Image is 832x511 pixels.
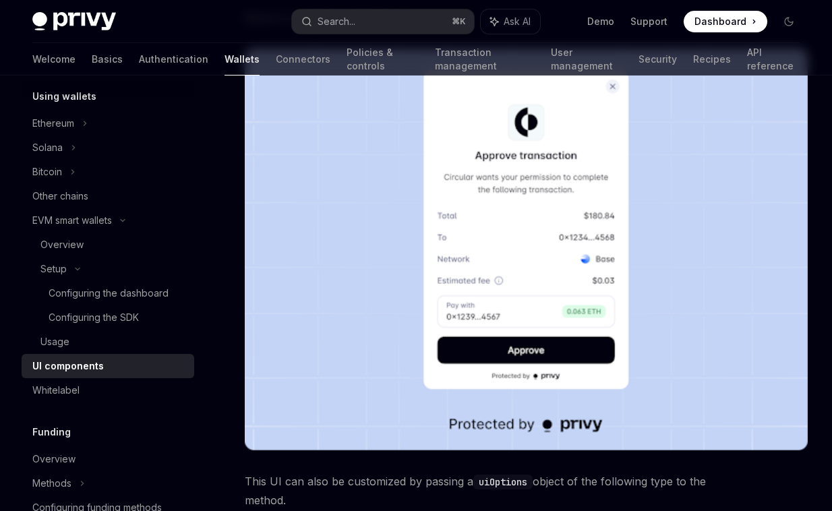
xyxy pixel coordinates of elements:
a: API reference [747,43,800,76]
div: Ethereum [32,115,74,131]
a: Configuring the SDK [22,305,194,330]
a: Demo [587,15,614,28]
div: Setup [40,261,67,277]
div: Search... [318,13,355,30]
div: Configuring the dashboard [49,285,169,301]
span: Ask AI [504,15,531,28]
a: Wallets [225,43,260,76]
div: Other chains [32,188,88,204]
code: uiOptions [473,475,533,489]
a: User management [551,43,622,76]
a: Other chains [22,184,194,208]
a: Recipes [693,43,731,76]
div: Configuring the SDK [49,309,139,326]
div: Whitelabel [32,382,80,398]
a: Policies & controls [347,43,419,76]
button: Search...⌘K [292,9,475,34]
button: Ask AI [481,9,540,34]
a: Configuring the dashboard [22,281,194,305]
h5: Funding [32,424,71,440]
a: Overview [22,447,194,471]
button: Toggle dark mode [778,11,800,32]
img: dark logo [32,12,116,31]
a: Whitelabel [22,378,194,402]
div: UI components [32,358,104,374]
span: ⌘ K [452,16,466,27]
a: Basics [92,43,123,76]
div: Bitcoin [32,164,62,180]
div: Overview [32,451,76,467]
a: Security [638,43,677,76]
span: This UI can also be customized by passing a object of the following type to the method. [245,472,808,510]
div: Solana [32,140,63,156]
a: Overview [22,233,194,257]
a: Support [630,15,667,28]
div: Usage [40,334,69,350]
span: Dashboard [694,15,746,28]
a: Usage [22,330,194,354]
a: Authentication [139,43,208,76]
a: Connectors [276,43,330,76]
img: images/Trans.png [245,49,808,451]
a: UI components [22,354,194,378]
div: Overview [40,237,84,253]
a: Welcome [32,43,76,76]
div: Methods [32,475,71,491]
div: EVM smart wallets [32,212,112,229]
a: Transaction management [435,43,535,76]
a: Dashboard [684,11,767,32]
